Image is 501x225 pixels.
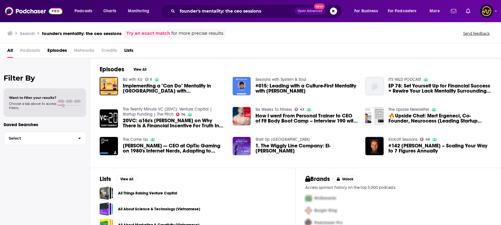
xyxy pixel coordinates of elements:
[233,77,251,95] img: #015: Leading with a Culture-First Mentality with Will Scott
[126,30,170,37] a: Try an exact match
[480,4,493,18] img: User Profile
[314,196,336,201] span: McDonalds
[365,137,384,155] img: #142 Ken Yarmosh – Scaling Your Way to 7 Figures Annually
[129,66,151,73] button: View All
[100,137,118,155] img: Adam Rymer — CEO at OpTic Gaming on 1980's Internet Nerds, Adapting to Napster, and the Future of...
[314,4,325,9] span: New
[388,143,491,153] span: #142 [PERSON_NAME] – Scaling Your Way to 7 Figures Annually
[128,7,149,15] span: Monitoring
[101,46,117,58] span: Credits
[461,31,491,36] button: Send feedback
[365,107,384,125] img: 🔥Upside Chat: Mert Ergeneci, Co-Founder, Neurocess (Leading Startup Building Sensors to Assess In...
[255,143,358,153] span: 1. The Wiggly Line Company: El-[PERSON_NAME]
[420,138,430,141] a: 49
[305,175,330,183] h2: Brands
[480,4,493,18] button: Show profile menu
[388,113,491,123] a: 🔥Upside Chat: Mert Ergeneci, Co-Founder, Neurocess (Leading Startup Building Sensors to Assess In...
[9,96,56,100] span: Want to filter your results?
[100,175,111,183] h2: Lists
[118,206,200,212] a: All About Science & Technology (Vietnamese)
[255,113,358,123] a: How I went From Personal Trainer to CEO of Fit Body Boot Camp – Interview 190 with Bryce Henson
[20,31,35,36] h3: Search
[100,77,118,95] img: Implementing a "Can Do" Mentality in Canada with Jordan Clements, Founder & CEO, Revolution Socce...
[365,77,384,95] img: EP 78: Set Yourself Up for Financial Success + Rewire Your Lack Mentality Surrounding Money with ...
[100,186,113,200] a: All Things Raising Venture Capital
[116,176,137,183] button: View All
[303,192,314,204] img: First Pro Logo
[303,204,314,217] img: Second Pro Logo
[176,113,186,116] a: 76
[4,136,73,140] span: Select
[123,143,225,153] span: [PERSON_NAME] — CEO at OpTic Gaming on 1980's Internet Nerds, Adapting to Napster, and the Future...
[4,122,86,127] p: Saved Searches
[124,46,133,58] a: Lists
[123,107,212,117] a: The Twenty Minute VC (20VC): Venture Capital | Startup Funding | The Pitch
[70,6,100,16] button: open menu
[150,78,152,81] span: 5
[5,5,62,17] img: Podchaser - Follow, Share and Rate Podcasts
[388,7,417,15] span: For Podcasters
[297,10,322,13] span: Open Advanced
[100,66,151,73] a: EpisodesView All
[255,77,306,82] a: Sessions with System & Soul
[314,208,337,213] span: Burger King
[7,46,13,58] a: All
[4,132,86,145] button: Select
[74,46,94,58] span: Networks
[124,6,157,16] button: open menu
[388,77,421,82] a: IT'S WILD PODCAST
[480,4,493,18] span: Logged in as LowerStreet
[123,143,225,153] a: Adam Rymer — CEO at OpTic Gaming on 1980's Internet Nerds, Adapting to Napster, and the Future of...
[123,118,225,128] a: 20VC: a16z's Balaji Srinivasan on Why There Is A Financial Incentive For Truth In VC & Why The Be...
[47,46,67,58] a: Episodes
[233,107,251,125] img: How I went From Personal Trainer to CEO of Fit Body Boot Camp – Interview 190 with Bryce Henson
[100,175,137,183] a: ListsView All
[350,6,385,16] button: open menu
[255,107,292,112] a: Six Weeks To Fitness
[74,7,92,15] span: Podcasts
[145,78,152,81] a: 5
[233,137,251,155] img: 1. The Wiggly Line Company: El-Tayeb Hassan
[123,137,148,142] a: The Come Up
[103,7,116,15] span: Charts
[305,185,491,190] p: Access sponsor history on the top 5,000 podcasts.
[332,176,358,183] button: Unlock
[100,202,113,216] a: All About Science & Technology (Vietnamese)
[42,31,122,36] h3: founder's mentality: the ceo sessions
[100,66,124,73] h2: Episodes
[430,7,440,15] span: More
[388,83,491,93] a: EP 78: Set Yourself Up for Financial Success + Rewire Your Lack Mentality Surrounding Money with ...
[123,77,143,82] a: Biz with Kiz
[294,108,304,111] a: 43
[255,83,358,93] a: #015: Leading with a Culture-First Mentality with Will Scott
[123,83,225,93] a: Implementing a "Can Do" Mentality in Canada with Jordan Clements, Founder & CEO, Revolution Socce...
[463,6,473,16] a: Show notifications dropdown
[171,30,223,37] span: for more precise results
[177,6,295,16] input: Search podcasts, credits, & more...
[388,137,418,142] a: Kickoff Sessions
[99,6,120,16] a: Charts
[388,143,491,153] a: #142 Ken Yarmosh – Scaling Your Way to 7 Figures Annually
[388,107,429,112] a: The Upside Newsletter
[425,138,430,141] span: 49
[167,4,348,18] div: Search podcasts, credits, & more...
[425,6,447,16] button: open menu
[100,109,118,128] a: 20VC: a16z's Balaji Srinivasan on Why There Is A Financial Incentive For Truth In VC & Why The Be...
[354,7,378,15] span: For Business
[123,83,225,93] span: Implementing a "Can Do" Mentality in [GEOGRAPHIC_DATA] with [PERSON_NAME], Founder & CEO, Revolut...
[448,6,459,16] a: Show notifications dropdown
[384,6,425,16] button: open menu
[4,74,86,82] h2: Filter By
